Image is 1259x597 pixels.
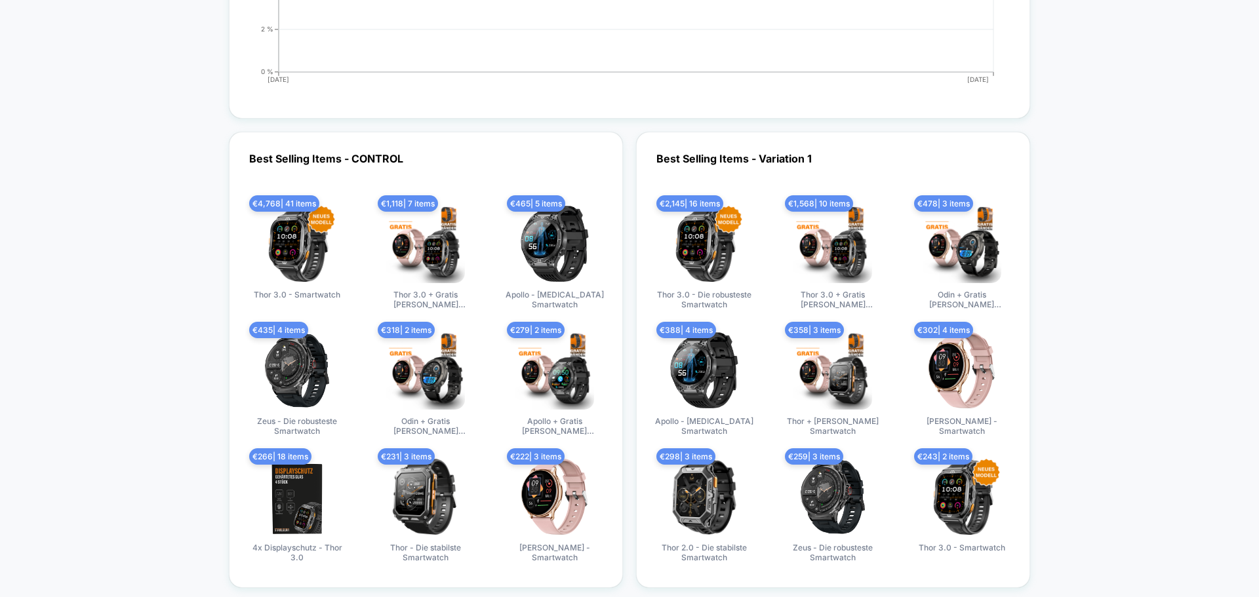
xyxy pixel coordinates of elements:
[376,416,475,438] span: Odin + Gratis [PERSON_NAME] Smartwatch
[386,204,465,283] img: produt
[249,448,311,465] span: € 266 | 18 items
[784,543,882,564] span: Zeus - Die robusteste Smartwatch
[784,416,882,438] span: Thor + [PERSON_NAME] Smartwatch
[655,416,753,438] span: Apollo - [MEDICAL_DATA] Smartwatch
[258,457,336,536] img: produt
[914,322,973,338] span: € 302 | 4 items
[968,75,989,83] tspan: [DATE]
[261,25,273,33] tspan: 2 %
[378,448,435,465] span: € 231 | 3 items
[378,195,438,212] span: € 1,118 | 7 items
[254,290,340,311] span: Thor 3.0 - Smartwatch
[507,448,565,465] span: € 222 | 3 items
[386,457,465,536] img: produt
[506,543,604,564] span: [PERSON_NAME] - Smartwatch
[785,195,853,212] span: € 1,568 | 10 items
[793,331,872,410] img: produt
[793,457,872,536] img: produt
[376,290,475,311] span: Thor 3.0 + Gratis [PERSON_NAME] Smartwatch
[665,204,744,283] img: produt
[248,416,346,438] span: Zeus - Die robusteste Smartwatch
[785,448,843,465] span: € 259 | 3 items
[665,331,744,410] img: produt
[249,322,308,338] span: € 435 | 4 items
[656,195,723,212] span: € 2,145 | 16 items
[258,204,336,283] img: produt
[258,331,336,410] img: produt
[919,543,1005,564] span: Thor 3.0 - Smartwatch
[655,290,753,311] span: Thor 3.0 - Die robusteste Smartwatch
[656,448,715,465] span: € 298 | 3 items
[914,195,973,212] span: € 478 | 3 items
[793,204,872,283] img: produt
[785,322,844,338] span: € 358 | 3 items
[655,543,753,564] span: Thor 2.0 - Die stabilste Smartwatch
[507,195,565,212] span: € 465 | 5 items
[506,290,604,311] span: Apollo - [MEDICAL_DATA] Smartwatch
[515,331,594,410] img: produt
[656,322,716,338] span: € 388 | 4 items
[515,457,594,536] img: produt
[923,331,1001,410] img: produt
[507,322,565,338] span: € 279 | 2 items
[506,416,604,438] span: Apollo + Gratis [PERSON_NAME] Smartwatch
[515,204,594,283] img: produt
[376,543,475,564] span: Thor - Die stabilste Smartwatch
[923,457,1001,536] img: produt
[386,331,465,410] img: produt
[914,448,972,465] span: € 243 | 2 items
[665,457,744,536] img: produt
[784,290,882,311] span: Thor 3.0 + Gratis [PERSON_NAME] Smartwatch
[261,67,273,75] tspan: 0 %
[268,75,289,83] tspan: [DATE]
[913,290,1011,311] span: Odin + Gratis [PERSON_NAME] Smartwatch
[913,416,1011,438] span: [PERSON_NAME] - Smartwatch
[248,543,346,564] span: 4x Displayschutz - Thor 3.0
[378,322,435,338] span: € 318 | 2 items
[923,204,1001,283] img: produt
[249,195,319,212] span: € 4,768 | 41 items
